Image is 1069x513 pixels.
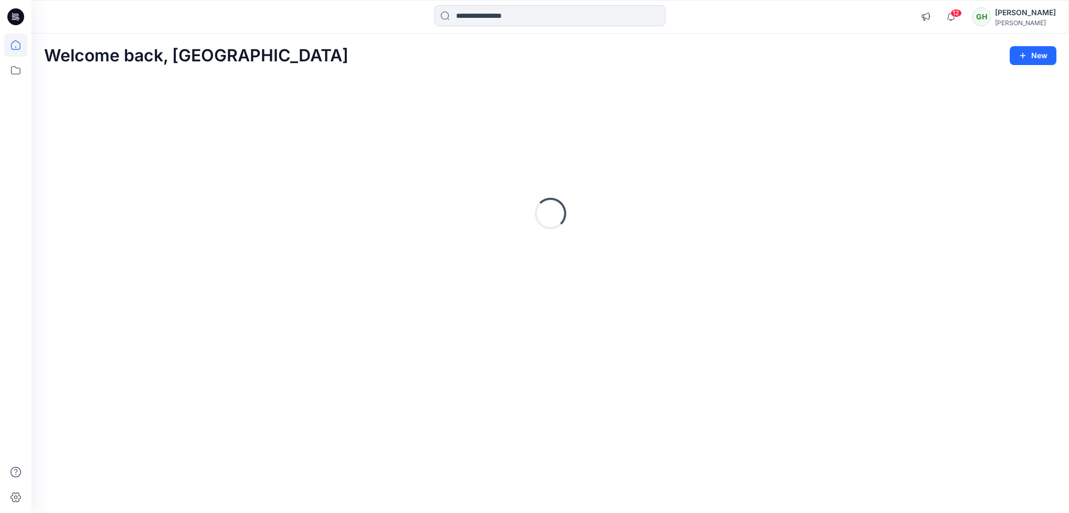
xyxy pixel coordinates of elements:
div: GH [972,7,991,26]
span: 12 [950,9,962,17]
div: [PERSON_NAME] [995,6,1056,19]
div: [PERSON_NAME] [995,19,1056,27]
h2: Welcome back, [GEOGRAPHIC_DATA] [44,46,348,66]
button: New [1010,46,1056,65]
